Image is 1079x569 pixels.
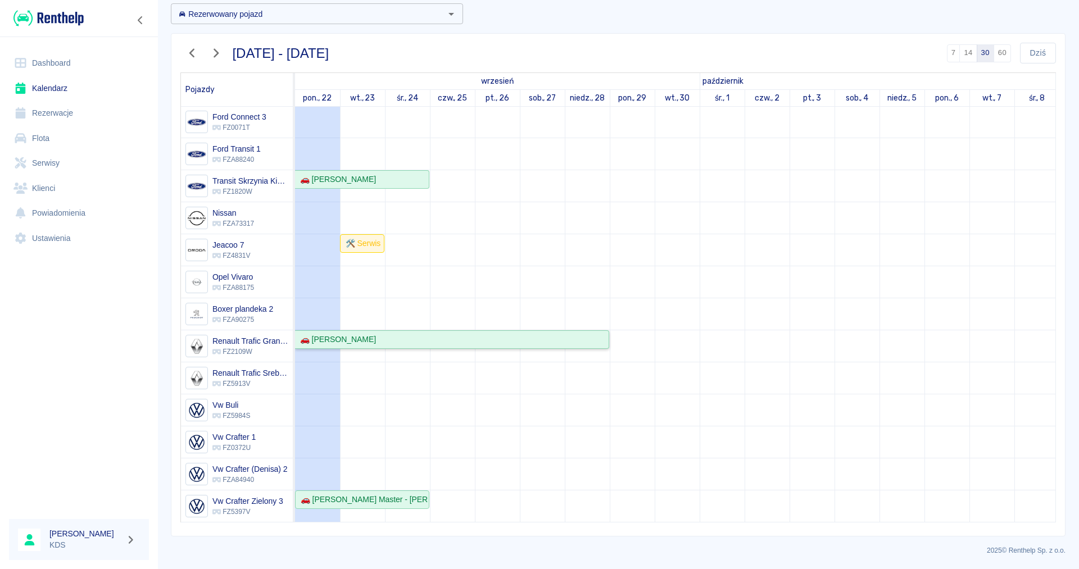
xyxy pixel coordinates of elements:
[187,369,206,388] img: Image
[187,241,206,260] img: Image
[174,7,441,21] input: Wyszukaj i wybierz pojazdy...
[187,273,206,292] img: Image
[1026,90,1048,106] a: 8 października 2025
[947,44,960,62] button: 7 dni
[212,207,254,219] h6: Nissan
[212,367,288,379] h6: Renault Trafic Srebrny
[212,219,254,229] p: FZA73317
[187,401,206,420] img: Image
[483,90,512,106] a: 26 września 2025
[212,186,288,197] p: FZ1820W
[843,90,872,106] a: 4 października 2025
[187,145,206,163] img: Image
[296,494,428,506] div: 🚗 [PERSON_NAME] Master - [PERSON_NAME]
[187,113,206,131] img: Image
[212,122,266,133] p: FZ0071T
[187,433,206,452] img: Image
[132,13,149,28] button: Zwiń nawigację
[187,209,206,227] img: Image
[212,251,250,261] p: FZ4831V
[296,174,376,185] div: 🚗 [PERSON_NAME]
[994,44,1011,62] button: 60 dni
[9,226,149,251] a: Ustawienia
[212,347,288,357] p: FZ2109W
[977,44,994,62] button: 30 dni
[347,90,378,106] a: 23 września 2025
[296,334,376,345] div: 🚗 [PERSON_NAME]
[662,90,693,106] a: 30 września 2025
[187,305,206,324] img: Image
[212,507,283,517] p: FZ5397V
[885,90,920,106] a: 5 października 2025
[49,528,121,539] h6: [PERSON_NAME]
[800,90,824,106] a: 3 października 2025
[980,90,1005,106] a: 7 października 2025
[700,73,746,89] a: 1 października 2025
[212,283,254,293] p: FZA88175
[49,539,121,551] p: KDS
[1020,43,1056,63] button: Dziś
[394,90,421,106] a: 24 września 2025
[212,271,254,283] h6: Opel Vivaro
[212,111,266,122] h6: Ford Connect 3
[752,90,782,106] a: 2 października 2025
[185,85,215,94] span: Pojazdy
[212,495,283,507] h6: Vw Crafter Zielony 3
[187,497,206,516] img: Image
[212,315,273,325] p: FZA90275
[212,463,288,475] h6: Vw Crafter (Denisa) 2
[187,337,206,356] img: Image
[435,90,470,106] a: 25 września 2025
[9,201,149,226] a: Powiadomienia
[233,45,329,61] h3: [DATE] - [DATE]
[712,90,732,106] a: 1 października 2025
[212,379,288,389] p: FZ5913V
[341,238,380,249] div: 🛠️ Serwis
[300,90,334,106] a: 22 września 2025
[526,90,559,106] a: 27 września 2025
[171,545,1066,556] p: 2025 © Renthelp Sp. z o.o.
[9,101,149,126] a: Rezerwacje
[212,239,250,251] h6: Jeacoo 7
[212,399,250,411] h6: Vw Buli
[478,73,516,89] a: 22 września 2025
[212,143,261,154] h6: Ford Transit 1
[187,465,206,484] img: Image
[9,76,149,101] a: Kalendarz
[615,90,650,106] a: 29 września 2025
[9,151,149,176] a: Serwisy
[443,6,459,22] button: Otwórz
[212,303,273,315] h6: Boxer plandeka 2
[9,51,149,76] a: Dashboard
[212,154,261,165] p: FZA88240
[212,443,256,453] p: FZ0372U
[932,90,962,106] a: 6 października 2025
[212,335,288,347] h6: Renault Trafic Granatowy
[212,411,250,421] p: FZ5984S
[187,177,206,195] img: Image
[9,126,149,151] a: Flota
[212,431,256,443] h6: Vw Crafter 1
[9,9,84,28] a: Renthelp logo
[567,90,607,106] a: 28 września 2025
[13,9,84,28] img: Renthelp logo
[212,175,288,186] h6: Transit Skrzynia Kiper
[9,176,149,201] a: Klienci
[212,475,288,485] p: FZA84940
[959,44,977,62] button: 14 dni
